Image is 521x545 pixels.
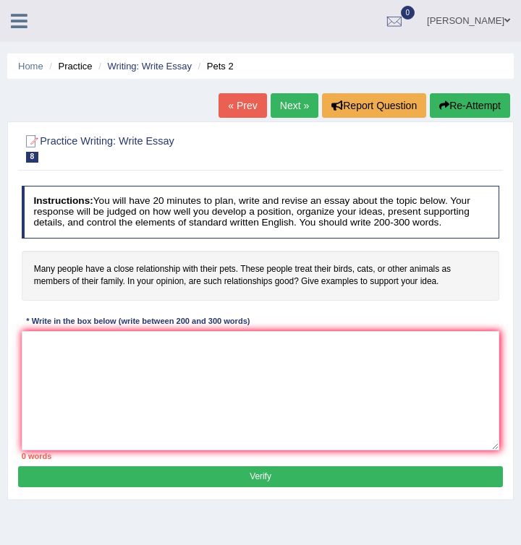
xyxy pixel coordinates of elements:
a: Home [18,61,43,72]
div: * Write in the box below (write between 200 and 300 words) [22,316,255,328]
div: 0 words [22,450,500,462]
li: Pets 2 [195,59,234,73]
span: 0 [401,6,415,20]
h4: You will have 20 minutes to plan, write and revise an essay about the topic below. Your response ... [22,186,500,238]
button: Re-Attempt [430,93,510,118]
button: Report Question [322,93,426,118]
b: Instructions: [33,195,93,206]
a: « Prev [219,93,266,118]
a: Next » [271,93,318,118]
a: Writing: Write Essay [107,61,192,72]
h4: Many people have a close relationship with their pets. These people treat their birds, cats, or o... [22,251,500,301]
li: Practice [46,59,92,73]
h2: Practice Writing: Write Essay [22,132,318,163]
button: Verify [18,466,502,487]
span: 8 [26,152,39,163]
